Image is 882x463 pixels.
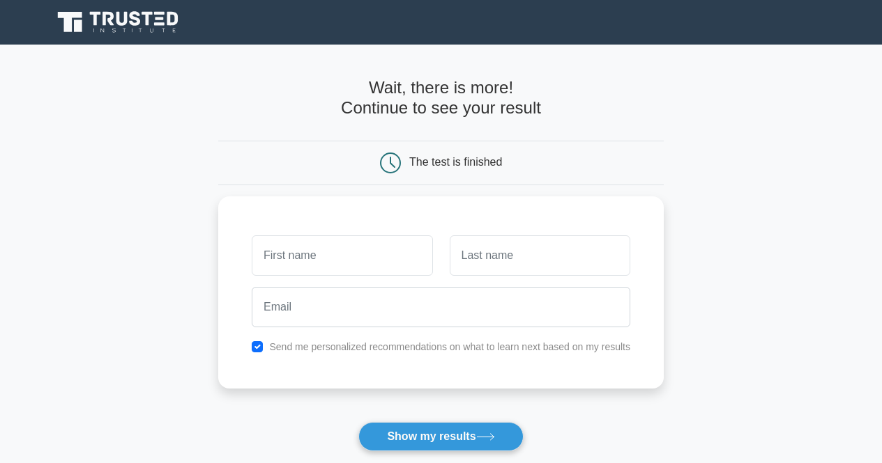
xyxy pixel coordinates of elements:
input: Last name [450,235,630,276]
button: Show my results [358,422,523,451]
input: Email [252,287,630,327]
label: Send me personalized recommendations on what to learn next based on my results [269,341,630,352]
input: First name [252,235,432,276]
div: The test is finished [409,156,502,168]
h4: Wait, there is more! Continue to see your result [218,78,664,118]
